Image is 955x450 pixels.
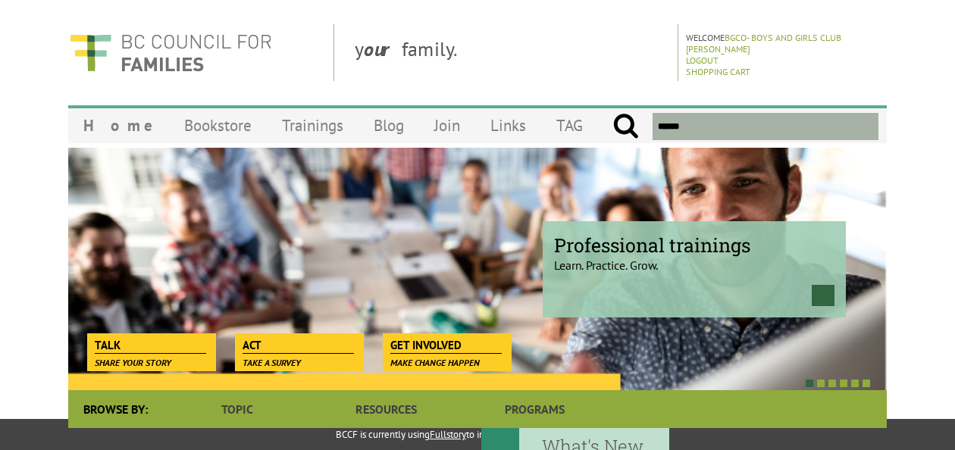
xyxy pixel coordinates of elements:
a: BGCO- Boys and Girls Club [PERSON_NAME] [686,32,841,55]
a: Get Involved Make change happen [383,333,509,355]
a: Shopping Cart [686,66,750,77]
strong: our [364,36,402,61]
div: y family. [343,24,678,81]
span: Make change happen [390,357,480,368]
a: TAG [541,108,598,143]
a: Talk Share your story [87,333,214,355]
a: Programs [461,390,609,428]
a: Topic [163,390,312,428]
p: Learn. Practice. Grow. [554,245,834,273]
a: Links [475,108,541,143]
img: BC Council for FAMILIES [68,24,273,81]
span: Share your story [95,357,171,368]
span: Professional trainings [554,233,834,258]
div: Browse By: [68,390,163,428]
a: Trainings [267,108,359,143]
a: Bookstore [169,108,267,143]
a: Act Take a survey [235,333,362,355]
a: Blog [359,108,419,143]
span: Take a survey [243,357,301,368]
a: Fullstory [430,428,466,441]
a: Logout [686,55,719,66]
span: Get Involved [390,337,502,354]
input: Submit [612,113,639,140]
a: Join [419,108,475,143]
p: Welcome [686,32,882,55]
span: Act [243,337,354,354]
a: Resources [312,390,460,428]
span: Talk [95,337,206,354]
a: Home [68,108,169,143]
